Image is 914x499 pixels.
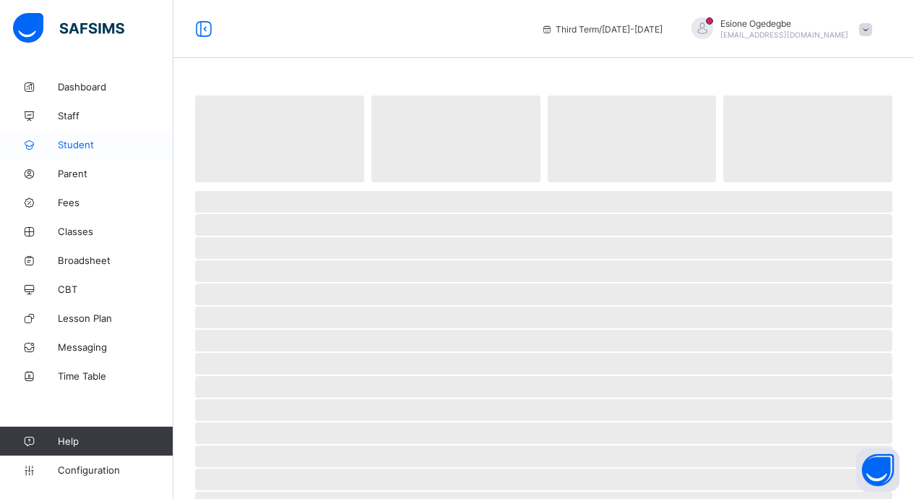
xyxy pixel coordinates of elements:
[58,226,173,237] span: Classes
[58,435,173,447] span: Help
[548,95,717,182] span: ‌
[58,312,173,324] span: Lesson Plan
[371,95,540,182] span: ‌
[195,330,892,351] span: ‌
[195,376,892,398] span: ‌
[856,448,900,492] button: Open asap
[195,214,892,236] span: ‌
[58,197,173,208] span: Fees
[677,17,879,41] div: EsioneOgedegbe
[58,255,173,266] span: Broadsheet
[195,283,892,305] span: ‌
[195,422,892,444] span: ‌
[58,283,173,295] span: CBT
[720,18,848,29] span: Esione Ogedegbe
[58,110,173,121] span: Staff
[195,307,892,328] span: ‌
[58,341,173,353] span: Messaging
[195,353,892,375] span: ‌
[195,399,892,421] span: ‌
[720,30,848,39] span: [EMAIL_ADDRESS][DOMAIN_NAME]
[195,237,892,259] span: ‌
[723,95,892,182] span: ‌
[195,191,892,213] span: ‌
[58,81,173,93] span: Dashboard
[195,95,364,182] span: ‌
[58,139,173,150] span: Student
[58,168,173,179] span: Parent
[13,13,124,43] img: safsims
[195,445,892,467] span: ‌
[195,260,892,282] span: ‌
[195,469,892,490] span: ‌
[541,24,663,35] span: session/term information
[58,370,173,382] span: Time Table
[58,464,173,476] span: Configuration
